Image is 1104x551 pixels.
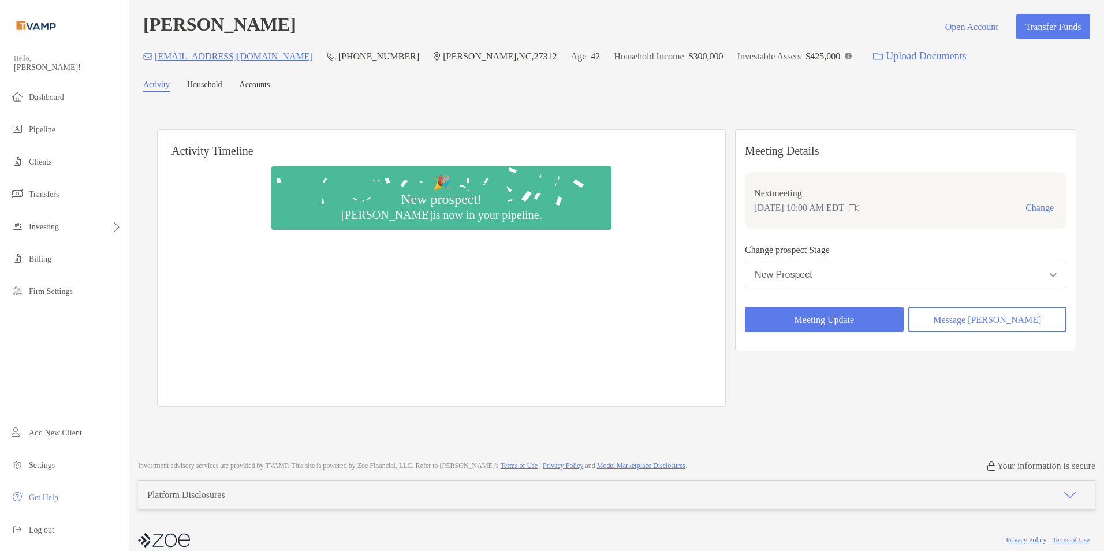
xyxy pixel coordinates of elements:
[143,53,152,60] img: Email Icon
[754,200,844,215] p: [DATE] 10:00 AM EDT
[10,187,24,200] img: transfers icon
[1063,488,1077,502] img: icon arrow
[1022,202,1057,214] button: Change
[29,493,58,502] span: Get Help
[745,243,1066,257] p: Change prospect Stage
[597,461,685,470] a: Model Marketplace Disclosures
[271,166,611,220] img: Confetti
[29,222,59,231] span: Investing
[1006,536,1046,544] a: Privacy Policy
[745,307,903,332] button: Meeting Update
[805,49,840,64] p: $425,000
[1050,273,1057,277] img: Open dropdown arrow
[849,203,859,213] img: communication type
[433,52,441,61] img: Location Icon
[754,186,1057,200] p: Next meeting
[29,287,73,296] span: Firm Settings
[10,457,24,471] img: settings icon
[10,90,24,103] img: dashboard icon
[755,270,812,280] div: New Prospect
[29,461,55,470] span: Settings
[1053,536,1090,544] a: Terms of Use
[501,461,538,470] a: Terms of Use
[908,307,1066,332] button: Message [PERSON_NAME]
[187,80,222,92] a: Household
[10,219,24,233] img: investing icon
[29,158,52,166] span: Clients
[873,53,883,61] img: button icon
[1016,14,1090,39] button: Transfer Funds
[336,208,546,222] div: [PERSON_NAME] is now in your pipeline.
[866,44,974,69] a: Upload Documents
[147,490,225,500] div: Platform Disclosures
[936,14,1007,39] button: Open Account
[29,190,59,199] span: Transfers
[143,80,170,92] a: Activity
[138,461,687,470] p: Investment advisory services are provided by TVAMP . This site is powered by Zoe Financial, LLC. ...
[143,14,296,39] h4: [PERSON_NAME]
[29,429,82,437] span: Add New Client
[689,49,723,64] p: $300,000
[240,80,270,92] a: Accounts
[29,93,64,102] span: Dashboard
[327,52,336,61] img: Phone Icon
[845,53,852,59] img: Info Icon
[10,522,24,536] img: logout icon
[14,5,58,46] img: Zoe Logo
[338,49,419,64] p: [PHONE_NUMBER]
[737,49,801,64] p: Investable Assets
[997,460,1095,471] p: Your information is secure
[29,255,51,263] span: Billing
[158,130,725,158] h6: Activity Timeline
[10,490,24,504] img: get-help icon
[10,284,24,297] img: firm-settings icon
[614,49,684,64] p: Household Income
[10,154,24,168] img: clients icon
[745,144,1066,158] p: Meeting Details
[10,425,24,439] img: add_new_client icon
[745,262,1066,288] button: New Prospect
[591,49,600,64] p: 42
[10,122,24,136] img: pipeline icon
[155,49,313,64] p: [EMAIL_ADDRESS][DOMAIN_NAME]
[29,526,54,534] span: Log out
[14,63,122,72] span: [PERSON_NAME]!
[29,125,55,134] span: Pipeline
[428,174,455,191] div: 🎉
[10,251,24,265] img: billing icon
[443,49,557,64] p: [PERSON_NAME] , NC , 27312
[543,461,583,470] a: Privacy Policy
[571,49,587,64] p: Age
[396,191,487,208] div: New prospect!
